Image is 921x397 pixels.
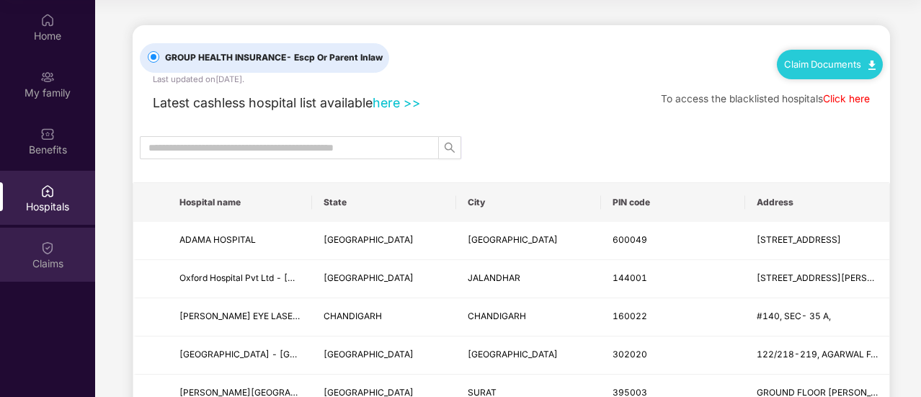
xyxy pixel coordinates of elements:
[438,136,461,159] button: search
[168,222,312,260] td: ADAMA HOSPITAL
[324,272,414,283] span: [GEOGRAPHIC_DATA]
[456,183,600,222] th: City
[757,234,841,245] span: [STREET_ADDRESS]
[868,61,876,70] img: svg+xml;base64,PHN2ZyB4bWxucz0iaHR0cDovL3d3dy53My5vcmcvMjAwMC9zdmciIHdpZHRoPSIxMC40IiBoZWlnaHQ9Ij...
[373,95,421,110] a: here >>
[757,311,831,321] span: #140, SEC- 35 A,
[324,349,414,360] span: [GEOGRAPHIC_DATA]
[179,272,374,283] span: Oxford Hospital Pvt Ltd - [GEOGRAPHIC_DATA]
[456,260,600,298] td: JALANDHAR
[468,311,526,321] span: CHANDIGARH
[286,52,383,63] span: - Escp Or Parent Inlaw
[312,183,456,222] th: State
[159,51,388,65] span: GROUP HEALTH INSURANCE
[613,272,647,283] span: 144001
[613,311,647,321] span: 160022
[40,184,55,198] img: svg+xml;base64,PHN2ZyBpZD0iSG9zcGl0YWxzIiB4bWxucz0iaHR0cDovL3d3dy53My5vcmcvMjAwMC9zdmciIHdpZHRoPS...
[823,93,870,104] a: Click here
[312,336,456,375] td: RAJASTHAN
[456,336,600,375] td: JAIPUR
[153,73,244,86] div: Last updated on [DATE] .
[613,234,647,245] span: 600049
[40,13,55,27] img: svg+xml;base64,PHN2ZyBpZD0iSG9tZSIgeG1sbnM9Imh0dHA6Ly93d3cudzMub3JnLzIwMDAvc3ZnIiB3aWR0aD0iMjAiIG...
[468,272,520,283] span: JALANDHAR
[784,58,876,70] a: Claim Documents
[745,336,889,375] td: 122/218-219, AGARWAL FARM, VIJAY PATYH, MANSAROVER
[168,298,312,336] td: GROVER EYE LASER & E.N.T HOSPITAL (A UNIT OF GROVER HOSPITALS PVT. LTD.) - CHANDIGARH
[613,349,647,360] span: 302020
[179,234,256,245] span: ADAMA HOSPITAL
[324,234,414,245] span: [GEOGRAPHIC_DATA]
[745,222,889,260] td: #2/61,D TYPE 19TH STREET,SIDCO NAGAR, VILLIVAKKAM,CHENNAI,TAMIL NADU-600049
[745,183,889,222] th: Address
[757,197,878,208] span: Address
[153,95,373,110] span: Latest cashless hospital list available
[661,93,823,104] span: To access the blacklisted hospitals
[168,183,312,222] th: Hospital name
[40,127,55,141] img: svg+xml;base64,PHN2ZyBpZD0iQmVuZWZpdHMiIHhtbG5zPSJodHRwOi8vd3d3LnczLm9yZy8yMDAwL3N2ZyIgd2lkdGg9Ij...
[168,336,312,375] td: TARANI GENERAL HOSPITAL - JAIPUR
[468,234,558,245] span: [GEOGRAPHIC_DATA]
[179,197,301,208] span: Hospital name
[312,260,456,298] td: PUNJAB
[601,183,745,222] th: PIN code
[40,241,55,255] img: svg+xml;base64,PHN2ZyBpZD0iQ2xhaW0iIHhtbG5zPSJodHRwOi8vd3d3LnczLm9yZy8yMDAwL3N2ZyIgd2lkdGg9IjIwIi...
[179,311,693,321] span: [PERSON_NAME] EYE LASER & E.N.T HOSPITAL (A UNIT OF [PERSON_NAME] HOSPITALS PVT. LTD.) - [GEOGRAP...
[312,298,456,336] td: CHANDIGARH
[168,260,312,298] td: Oxford Hospital Pvt Ltd - Jalandhar
[40,70,55,84] img: svg+xml;base64,PHN2ZyB3aWR0aD0iMjAiIGhlaWdodD0iMjAiIHZpZXdCb3g9IjAgMCAyMCAyMCIgZmlsbD0ibm9uZSIgeG...
[312,222,456,260] td: TAMIL NADU
[439,142,460,153] span: search
[456,298,600,336] td: CHANDIGARH
[468,349,558,360] span: [GEOGRAPHIC_DATA]
[745,298,889,336] td: #140, SEC- 35 A,
[179,349,370,360] span: [GEOGRAPHIC_DATA] - [GEOGRAPHIC_DATA]
[456,222,600,260] td: CHENNAI
[324,311,382,321] span: CHANDIGARH
[745,260,889,298] td: 305 lajpat nagar, near nakodar chowk,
